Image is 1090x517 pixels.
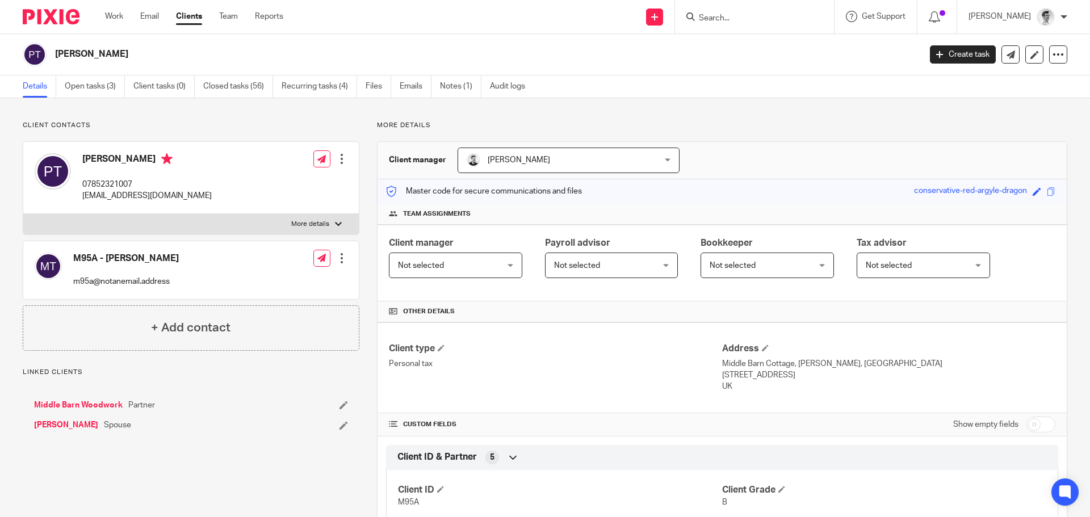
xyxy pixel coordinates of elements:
h3: Client manager [389,154,446,166]
span: [PERSON_NAME] [488,156,550,164]
p: [STREET_ADDRESS] [722,369,1055,381]
label: Show empty fields [953,419,1018,430]
a: Team [219,11,238,22]
span: Not selected [554,262,600,270]
p: [PERSON_NAME] [969,11,1031,22]
span: Not selected [710,262,756,270]
h4: Client ID [398,484,722,496]
a: Email [140,11,159,22]
a: [PERSON_NAME] [34,419,98,431]
p: More details [377,121,1067,130]
input: Search [698,14,800,24]
h4: M95A - [PERSON_NAME] [73,253,179,264]
a: Closed tasks (56) [203,75,273,98]
span: Not selected [866,262,912,270]
h4: Address [722,343,1055,355]
div: conservative-red-argyle-dragon [914,185,1027,198]
span: Client ID & Partner [397,451,477,463]
i: Primary [161,153,173,165]
a: Details [23,75,56,98]
h4: + Add contact [151,319,230,337]
img: svg%3E [35,253,62,280]
p: Personal tax [389,358,722,369]
span: Tax advisor [857,238,907,247]
h4: Client type [389,343,722,355]
p: More details [291,220,329,229]
img: Dave_2025.jpg [467,153,480,167]
a: Create task [930,45,996,64]
span: B [722,498,727,506]
p: UK [722,381,1055,392]
a: Reports [255,11,283,22]
p: Master code for secure communications and files [386,186,582,197]
a: Open tasks (3) [65,75,125,98]
span: Bookkeeper [701,238,753,247]
h2: [PERSON_NAME] [55,48,741,60]
h4: Client Grade [722,484,1046,496]
span: Not selected [398,262,444,270]
a: Emails [400,75,431,98]
p: [EMAIL_ADDRESS][DOMAIN_NAME] [82,190,212,201]
span: Other details [403,307,455,316]
a: Notes (1) [440,75,481,98]
span: 5 [490,452,494,463]
a: Middle Barn Woodwork [34,400,123,411]
p: Client contacts [23,121,359,130]
a: Clients [176,11,202,22]
a: Work [105,11,123,22]
p: Middle Barn Cottage, [PERSON_NAME], [GEOGRAPHIC_DATA] [722,358,1055,369]
img: svg%3E [23,43,47,66]
span: Partner [128,400,155,411]
a: Audit logs [490,75,534,98]
p: m95a@notanemail.address [73,276,179,287]
span: Get Support [862,12,905,20]
h4: CUSTOM FIELDS [389,420,722,429]
img: svg%3E [35,153,71,190]
a: Files [366,75,391,98]
span: Team assignments [403,209,471,218]
h4: [PERSON_NAME] [82,153,212,167]
p: Linked clients [23,368,359,377]
a: Recurring tasks (4) [282,75,357,98]
span: Spouse [104,419,131,431]
span: Payroll advisor [545,238,610,247]
img: Pixie [23,9,79,24]
span: Client manager [389,238,454,247]
a: Client tasks (0) [133,75,195,98]
span: M95A [398,498,419,506]
p: 07852321007 [82,179,212,190]
img: Adam_2025.jpg [1037,8,1055,26]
